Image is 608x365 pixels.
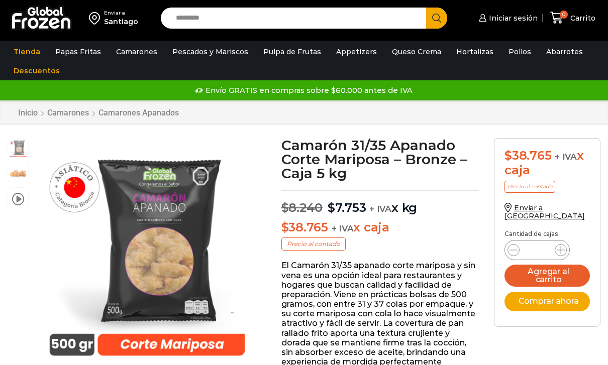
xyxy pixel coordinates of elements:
[504,148,512,163] span: $
[504,181,555,193] p: Precio al contado
[328,200,335,215] span: $
[34,138,261,365] div: 1 / 3
[281,200,323,215] bdi: 8.240
[104,17,138,27] div: Santiago
[281,220,289,234] span: $
[328,200,366,215] bdi: 7.753
[111,42,162,61] a: Camarones
[18,108,38,117] a: Inicio
[9,42,45,61] a: Tienda
[98,108,179,117] a: Camarones Apanados
[504,265,590,287] button: Agregar al carrito
[331,42,382,61] a: Appetizers
[451,42,498,61] a: Hortalizas
[8,139,28,159] span: apanados
[504,148,551,163] bdi: 38.765
[50,42,106,61] a: Papas Fritas
[560,11,568,19] span: 0
[486,13,538,23] span: Iniciar sesión
[476,8,538,28] a: Iniciar sesión
[104,10,138,17] div: Enviar a
[47,108,89,117] a: Camarones
[258,42,326,61] a: Pulpa de Frutas
[548,6,598,30] a: 0 Carrito
[568,13,595,23] span: Carrito
[9,61,65,80] a: Descuentos
[504,149,590,178] div: x caja
[387,42,446,61] a: Queso Crema
[541,42,588,61] a: Abarrotes
[167,42,253,61] a: Pescados y Mariscos
[332,223,354,233] span: + IVA
[503,42,536,61] a: Pollos
[369,204,391,214] span: + IVA
[8,163,28,183] span: camaron-apanado
[504,292,590,311] button: Comprar ahora
[18,108,179,117] nav: Breadcrumb
[34,138,261,365] img: apanados
[281,190,479,215] p: x kg
[426,8,447,29] button: Search button
[504,203,585,221] a: Enviar a [GEOGRAPHIC_DATA]
[281,220,328,234] bdi: 38.765
[281,200,289,215] span: $
[281,237,346,251] p: Precio al contado
[504,230,590,237] p: Cantidad de cajas
[555,152,577,162] span: + IVA
[281,138,479,180] h1: Camarón 31/35 Apanado Corte Mariposa – Bronze – Caja 5 kg
[281,220,479,235] p: x caja
[528,243,547,257] input: Product quantity
[89,10,104,27] img: address-field-icon.svg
